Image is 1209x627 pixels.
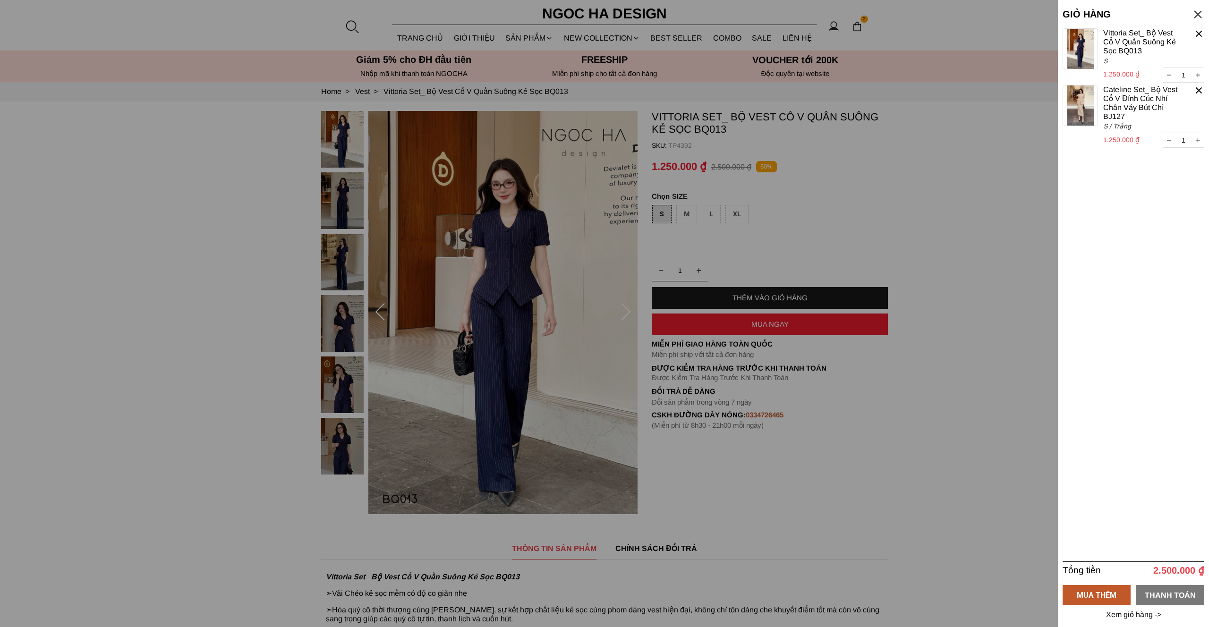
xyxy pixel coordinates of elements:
[1136,585,1204,605] a: THANH TOÁN
[1063,589,1131,601] div: MUA THÊM
[1103,135,1181,145] p: 1.250.000 ₫
[1148,565,1204,576] p: 2.500.000 ₫
[1103,56,1183,66] p: S
[1103,69,1181,79] p: 1.250.000 ₫
[1103,28,1183,56] a: Vittoria Set_ Bộ Vest Cổ V Quần Suông Kẻ Sọc BQ013
[1163,133,1204,147] input: Quantity input
[1105,610,1163,619] a: Xem giỏ hàng ->
[1063,85,1098,126] img: jpeg.jpeg
[1063,9,1171,20] h5: GIỎ HÀNG
[1103,85,1183,121] a: Cateline Set_ Bộ Vest Cổ V Đính Cúc Nhí Chân Váy Bút Chì BJ127
[1103,121,1183,131] p: S / Trắng
[1163,68,1204,82] input: Quantity input
[1136,589,1204,601] div: THANH TOÁN
[1063,565,1131,576] h6: Tổng tiền
[1063,28,1098,69] img: jpeg.jpeg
